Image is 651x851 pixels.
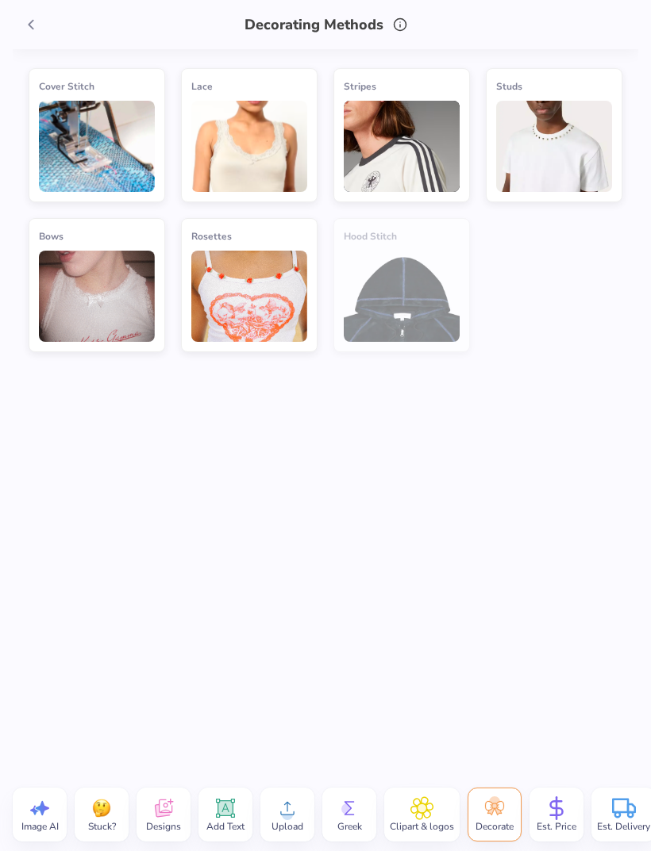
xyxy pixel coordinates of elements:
[39,79,155,94] div: Cover Stitch
[597,820,650,833] span: Est. Delivery
[390,820,454,833] span: Clipart & logos
[39,228,155,244] div: Bows
[476,820,514,833] span: Decorate
[496,79,612,94] div: Studs
[191,79,307,94] div: Lace
[146,820,181,833] span: Designs
[21,820,59,833] span: Image AI
[90,796,114,820] img: Stuck?
[191,251,307,342] img: Rosettes
[88,820,116,833] span: Stuck?
[39,251,155,342] img: Bows
[537,820,576,833] span: Est. Price
[344,101,460,192] img: Stripes
[39,101,155,192] img: Cover Stitch
[496,101,612,192] img: Studs
[272,820,303,833] span: Upload
[206,820,245,833] span: Add Text
[191,101,307,192] img: Lace
[337,820,362,833] span: Greek
[344,79,460,94] div: Stripes
[191,228,307,244] div: Rosettes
